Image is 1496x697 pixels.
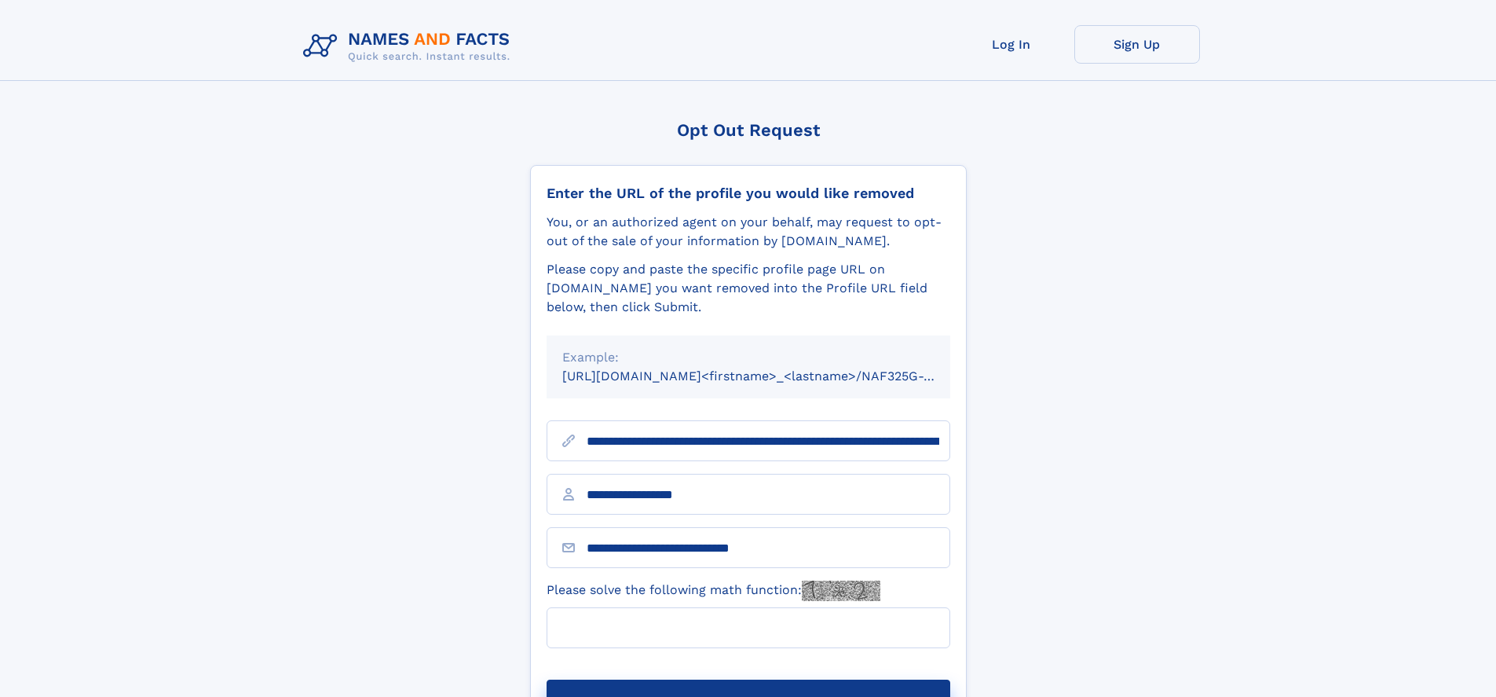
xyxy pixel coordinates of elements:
a: Sign Up [1074,25,1200,64]
small: [URL][DOMAIN_NAME]<firstname>_<lastname>/NAF325G-xxxxxxxx [562,369,980,383]
div: Please copy and paste the specific profile page URL on [DOMAIN_NAME] you want removed into the Pr... [547,260,950,317]
a: Log In [949,25,1074,64]
div: Opt Out Request [530,120,967,140]
img: Logo Names and Facts [297,25,523,68]
div: Example: [562,348,935,367]
label: Please solve the following math function: [547,581,880,601]
div: Enter the URL of the profile you would like removed [547,185,950,202]
div: You, or an authorized agent on your behalf, may request to opt-out of the sale of your informatio... [547,213,950,251]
